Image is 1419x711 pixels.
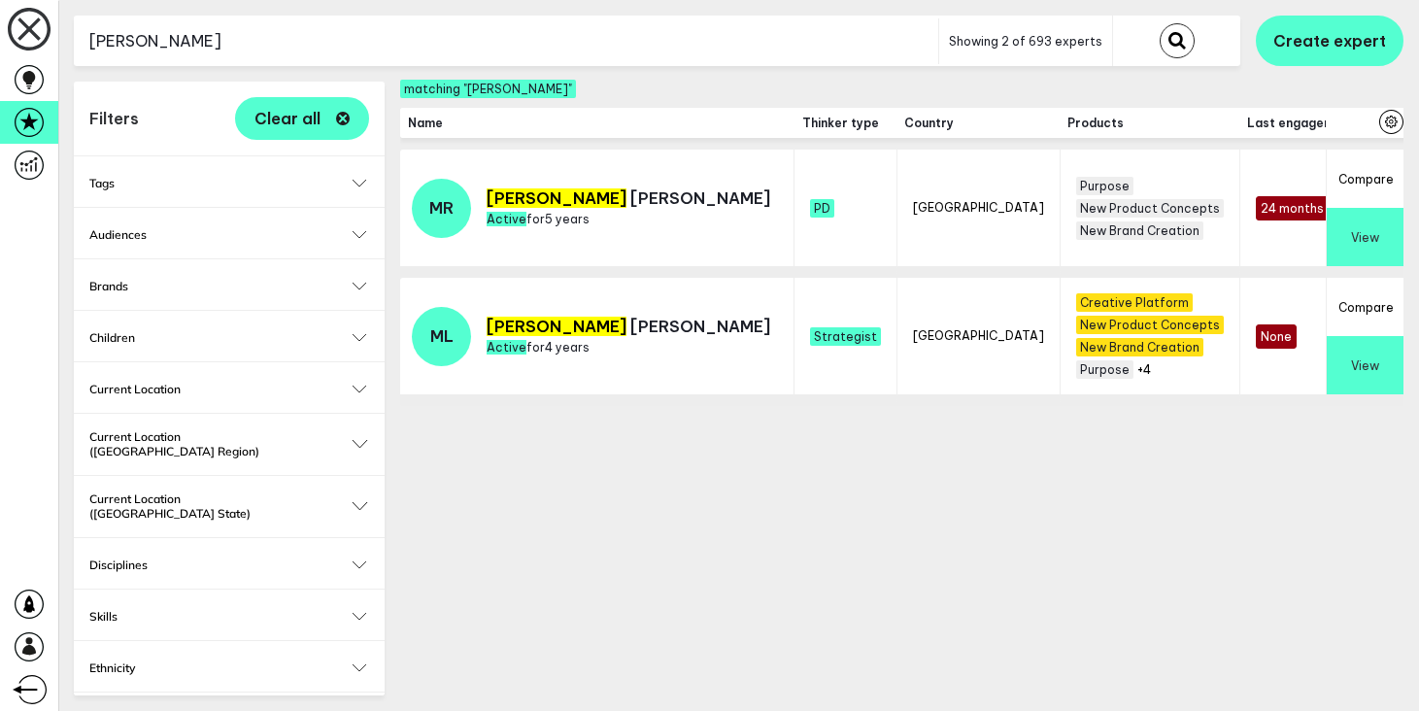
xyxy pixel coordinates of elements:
[487,317,626,336] mark: [PERSON_NAME]
[1327,150,1403,208] button: Compare
[913,328,1044,343] span: [GEOGRAPHIC_DATA]
[89,609,369,624] button: Skills
[1256,196,1337,220] span: 24 months +
[487,340,590,355] span: for 4 years
[89,330,369,345] button: Children
[487,317,770,336] p: [PERSON_NAME]
[487,212,526,226] span: Active
[89,491,369,521] button: Current Location ([GEOGRAPHIC_DATA] State)
[1137,362,1151,377] button: +4
[89,227,369,242] button: Audiences
[1256,324,1297,349] span: None
[949,34,1102,49] span: Showing 2 of 693 experts
[1076,316,1224,334] span: New Product Concepts
[913,200,1044,215] span: [GEOGRAPHIC_DATA]
[1256,16,1403,66] button: Create expert
[235,97,369,140] button: Clear all
[904,116,1052,130] span: Country
[1076,338,1203,356] span: New Brand Creation
[89,558,369,572] button: Disciplines
[400,80,576,98] span: matching "michelle"
[408,116,787,130] span: Name
[1327,278,1403,336] button: Compare
[810,199,834,218] span: PD
[89,660,369,675] button: Ethnicity
[1076,360,1133,379] span: Purpose
[430,326,454,346] span: ML
[1076,221,1203,240] span: New Brand Creation
[487,212,590,226] span: for 5 years
[1076,293,1193,312] span: Creative Platform
[89,109,139,128] h1: Filters
[89,279,369,293] button: Brands
[89,429,369,458] button: Current Location ([GEOGRAPHIC_DATA] Region)
[487,188,626,208] mark: [PERSON_NAME]
[74,17,938,65] input: Search for name, tags and keywords here...
[1273,31,1386,51] span: Create expert
[1067,116,1232,130] span: Products
[487,188,770,208] p: [PERSON_NAME]
[802,116,889,130] span: Thinker type
[1076,199,1224,218] span: New Product Concepts
[1076,177,1133,195] span: Purpose
[1327,208,1403,266] button: View
[89,176,369,190] button: Tags
[254,111,321,126] span: Clear all
[429,198,454,218] span: MR
[487,340,526,355] span: Active
[89,382,369,396] button: Current Location
[810,327,881,346] span: Strategist
[1327,336,1403,394] button: View
[1247,116,1355,130] span: Last engagement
